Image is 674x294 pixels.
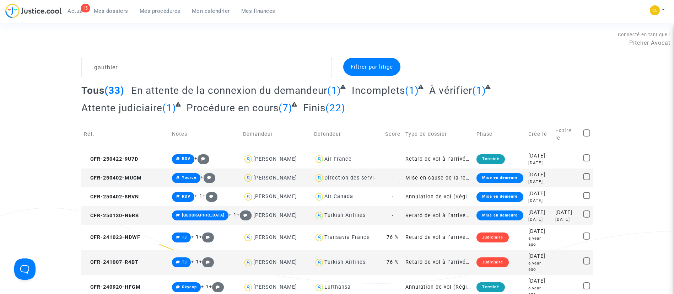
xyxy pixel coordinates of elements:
span: 76 % [387,234,399,240]
span: CFR-250402-8RVN [84,194,139,200]
span: Mes procédures [140,8,180,14]
span: CFR-250422-9U7D [84,156,138,162]
span: RDV [182,156,190,161]
div: Air France [324,156,352,162]
span: CFR-240920-HFGM [84,284,141,290]
div: [PERSON_NAME] [253,259,297,265]
iframe: Help Scout Beacon - Open [14,258,36,280]
a: Mes finances [236,6,281,16]
span: (1) [405,85,419,96]
span: + [200,174,216,180]
td: Mise en cause de la responsabilité de l'Etat pour lenteur excessive de la Justice [403,169,474,187]
div: Transavia France [324,234,370,240]
div: [PERSON_NAME] [253,212,297,218]
img: icon-user.svg [314,210,324,221]
img: icon-user.svg [314,154,324,164]
img: icon-user.svg [314,232,324,243]
div: a year ago [528,260,550,273]
span: + [199,234,214,240]
div: Mise en demeure [476,192,523,202]
span: (7) [279,102,292,114]
span: - [392,175,394,181]
span: + 1 [228,212,237,218]
td: Retard de vol à l'arrivée (Règlement CE n°261/2004) [403,225,474,250]
span: + 1 [191,234,199,240]
div: Mise en demeure [476,210,523,220]
div: [DATE] [528,252,550,260]
span: + [203,193,218,199]
span: - [392,194,394,200]
span: CFR-250130-N6RB [84,213,139,219]
span: (22) [325,102,345,114]
div: [DATE] [528,179,550,185]
span: TJ [182,260,187,264]
img: icon-user.svg [243,173,253,183]
img: jc-logo.svg [5,4,62,18]
div: [PERSON_NAME] [253,156,297,162]
span: [GEOGRAPHIC_DATA] [182,213,225,218]
div: [PERSON_NAME] [253,193,297,199]
span: 76 % [387,259,399,265]
span: (33) [104,85,124,96]
span: CFR-241007-R4BT [84,259,139,265]
div: [PERSON_NAME] [253,175,297,181]
div: [DATE] [528,171,550,179]
div: [PERSON_NAME] [253,284,297,290]
div: [DATE] [555,209,578,217]
a: Mes dossiers [88,6,134,16]
div: [DATE] [528,277,550,285]
img: icon-user.svg [314,173,324,183]
div: [PERSON_NAME] [253,234,297,240]
a: Mes procédures [134,6,186,16]
span: - [392,156,394,162]
td: Réf. [81,119,170,150]
span: À vérifier [429,85,472,96]
div: Lufthansa [324,284,351,290]
div: Turkish Airlines [324,212,366,218]
span: - [392,213,394,219]
div: Mise en demeure [476,173,523,183]
td: Annulation de vol (Règlement CE n°261/2004) [403,187,474,206]
img: 6fca9af68d76bfc0a5525c74dfee314f [650,5,660,15]
img: icon-user.svg [243,192,253,202]
span: Finis [303,102,325,114]
img: icon-user.svg [243,257,253,268]
td: Type de dossier [403,119,474,150]
img: icon-user.svg [314,192,324,202]
span: Procédure en cours [187,102,279,114]
div: [DATE] [555,217,578,223]
td: Phase [474,119,526,150]
img: icon-user.svg [243,282,253,293]
div: [DATE] [528,160,550,166]
span: + 1 [191,259,199,265]
span: Attente judiciaire [81,102,162,114]
span: Skycop [182,285,197,289]
div: [DATE] [528,152,550,160]
td: Retard de vol à l'arrivée (Règlement CE n°261/2004) [403,150,474,169]
span: En attente de la connexion du demandeur [131,85,327,96]
span: Mon calendrier [192,8,230,14]
span: + [194,155,210,161]
span: TJ [182,235,187,240]
td: Expire le [553,119,581,150]
span: Connecté en tant que : [618,32,670,37]
div: [DATE] [528,198,550,204]
span: + [199,259,214,265]
span: CFR-241023-NDWF [84,234,140,240]
span: Yource [182,175,196,180]
div: Judiciaire [476,257,509,267]
span: (1) [327,85,341,96]
div: Direction des services judiciaires du Ministère de la Justice - Bureau FIP4 [324,175,522,181]
div: Terminé [476,154,505,164]
div: Turkish Airlines [324,259,366,265]
td: Notes [169,119,241,150]
span: Tous [81,85,104,96]
img: icon-user.svg [314,257,324,268]
span: + 1 [194,193,203,199]
span: + 1 [201,284,209,290]
td: Score [383,119,403,150]
span: CFR-250402-MUCM [84,175,142,181]
div: Judiciaire [476,232,509,242]
img: icon-user.svg [314,282,324,293]
div: Air Canada [324,193,353,199]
